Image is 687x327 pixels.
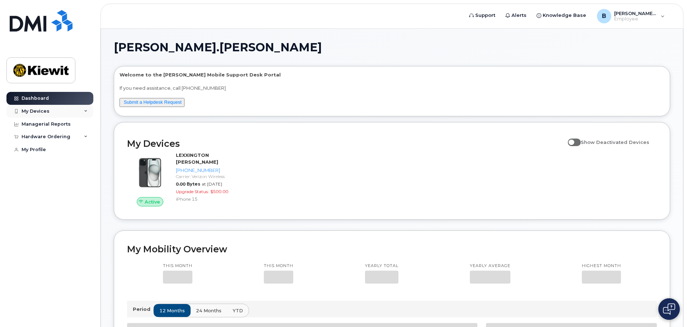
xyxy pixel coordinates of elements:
span: 0.00 Bytes [176,181,200,187]
p: This month [264,263,293,269]
img: Open chat [663,303,675,315]
div: [PHONE_NUMBER] [176,167,250,174]
a: Submit a Helpdesk Request [124,99,182,105]
span: Active [145,198,160,205]
p: Welcome to the [PERSON_NAME] Mobile Support Desk Portal [120,71,664,78]
p: This month [163,263,192,269]
button: Submit a Helpdesk Request [120,98,184,107]
span: at [DATE] [202,181,222,187]
p: If you need assistance, call [PHONE_NUMBER] [120,85,664,92]
span: $500.00 [210,189,228,194]
p: Yearly average [470,263,510,269]
p: Period [133,306,153,313]
div: iPhone 15 [176,196,250,202]
p: Highest month [582,263,621,269]
h2: My Mobility Overview [127,244,657,254]
span: 24 months [196,307,221,314]
a: ActiveLEXXINGTON [PERSON_NAME][PHONE_NUMBER]Carrier: Verizon Wireless0.00 Bytesat [DATE]Upgrade S... [127,152,253,206]
div: Carrier: Verizon Wireless [176,173,250,179]
input: Show Deactivated Devices [568,135,574,141]
img: iPhone_15_Black.png [133,155,167,190]
span: Show Deactivated Devices [581,139,649,145]
span: Upgrade Status: [176,189,209,194]
span: [PERSON_NAME].[PERSON_NAME] [114,42,322,53]
strong: LEXXINGTON [PERSON_NAME] [176,152,218,165]
span: YTD [233,307,243,314]
h2: My Devices [127,138,564,149]
p: Yearly total [365,263,398,269]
